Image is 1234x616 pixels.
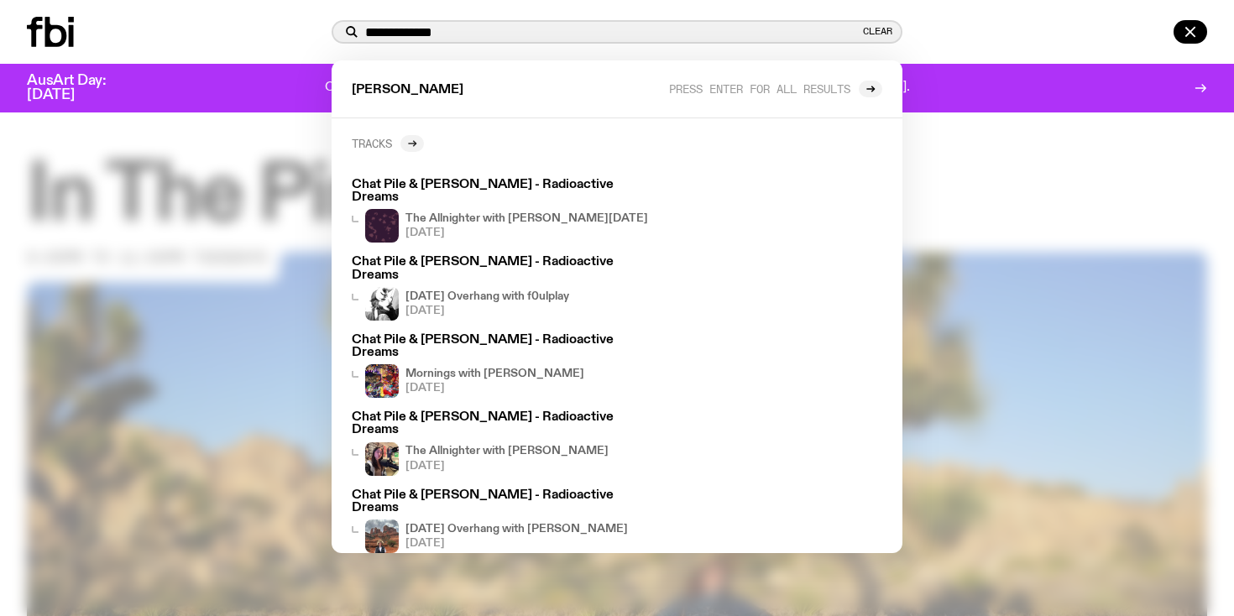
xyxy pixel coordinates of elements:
span: [DATE] [405,538,628,549]
h3: Chat Pile & [PERSON_NAME] - Radioactive Dreams [352,334,661,359]
span: [PERSON_NAME] [352,84,463,97]
span: Press enter for all results [669,82,850,95]
h3: AusArt Day: [DATE] [27,74,134,102]
h2: Tracks [352,137,392,149]
h4: The Allnighter with [PERSON_NAME][DATE] [405,213,648,224]
p: One day. One community. One frequency worth fighting for. Donate to support [DOMAIN_NAME]. [325,81,910,96]
img: Tea and Prog [365,287,399,321]
span: [DATE] [405,305,569,316]
a: Chat Pile & [PERSON_NAME] - Radioactive DreamsTea and Prog[DATE] Overhang with f0ulplay[DATE] [345,249,667,326]
button: Clear [863,27,892,36]
span: [DATE] [405,461,609,472]
a: Press enter for all results [669,81,882,97]
h4: The Allnighter with [PERSON_NAME] [405,446,609,457]
h3: Chat Pile & [PERSON_NAME] - Radioactive Dreams [352,411,661,436]
h3: Chat Pile & [PERSON_NAME] - Radioactive Dreams [352,256,661,281]
h4: [DATE] Overhang with [PERSON_NAME] [405,524,628,535]
h4: Mornings with [PERSON_NAME] [405,368,584,379]
span: [DATE] [405,227,648,238]
a: Tracks [352,135,424,152]
a: Chat Pile & [PERSON_NAME] - Radioactive DreamsMornings with [PERSON_NAME][DATE] [345,327,667,405]
a: Chat Pile & [PERSON_NAME] - Radioactive DreamsThe Allnighter with [PERSON_NAME][DATE][DATE] [345,172,667,249]
a: Chat Pile & [PERSON_NAME] - Radioactive DreamsThe Allnighter with [PERSON_NAME][DATE] [345,405,667,482]
a: Chat Pile & [PERSON_NAME] - Radioactive Dreams[DATE] Overhang with [PERSON_NAME][DATE] [345,483,667,560]
h3: Chat Pile & [PERSON_NAME] - Radioactive Dreams [352,179,661,204]
h4: [DATE] Overhang with f0ulplay [405,291,569,302]
span: [DATE] [405,383,584,394]
h3: Chat Pile & [PERSON_NAME] - Radioactive Dreams [352,489,661,514]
